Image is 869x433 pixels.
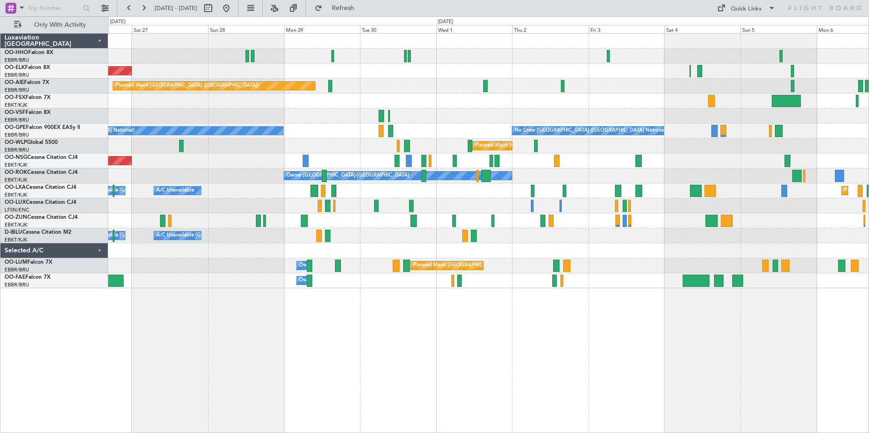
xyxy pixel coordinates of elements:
span: OO-VSF [5,110,25,115]
div: No Crew [GEOGRAPHIC_DATA] ([GEOGRAPHIC_DATA] National) [514,124,667,138]
div: Sun 28 [208,25,284,33]
span: OO-FAE [5,275,25,280]
span: OO-LUX [5,200,26,205]
div: Fri 3 [589,25,664,33]
span: OO-AIE [5,80,24,85]
span: OO-LUM [5,260,27,265]
button: Refresh [310,1,365,15]
div: Planned Maint [GEOGRAPHIC_DATA] ([GEOGRAPHIC_DATA]) [115,79,259,93]
span: OO-WLP [5,140,27,145]
a: OO-FAEFalcon 7X [5,275,50,280]
div: Planned Maint Milan (Linate) [475,139,540,153]
a: OO-LUMFalcon 7X [5,260,52,265]
a: OO-GPEFalcon 900EX EASy II [5,125,80,130]
div: A/C Unavailable [156,184,194,197]
a: EBKT/KJK [5,221,27,228]
a: EBKT/KJK [5,177,27,183]
div: [DATE] [438,18,453,26]
a: EBBR/BRU [5,57,29,64]
div: Sat 4 [664,25,740,33]
div: Owner Melsbroek Air Base [299,259,361,272]
a: OO-NSGCessna Citation CJ4 [5,155,78,160]
a: EBKT/KJK [5,102,27,108]
a: EBBR/BRU [5,117,29,123]
a: OO-WLPGlobal 5500 [5,140,58,145]
div: Owner Melsbroek Air Base [299,274,361,287]
a: OO-FSXFalcon 7X [5,95,50,100]
span: OO-FSX [5,95,25,100]
span: OO-ELK [5,65,25,70]
div: Mon 29 [284,25,360,33]
a: EBBR/BRU [5,72,29,79]
div: Thu 2 [512,25,588,33]
a: OO-ROKCessna Citation CJ4 [5,170,78,175]
a: EBBR/BRU [5,147,29,153]
div: Sat 27 [132,25,208,33]
span: OO-ROK [5,170,27,175]
span: D-IBLU [5,230,22,235]
div: A/C Unavailable [GEOGRAPHIC_DATA]-[GEOGRAPHIC_DATA] [156,229,301,242]
div: [DATE] [110,18,125,26]
span: Only With Activity [24,22,96,28]
a: OO-HHOFalcon 8X [5,50,53,55]
div: Tue 30 [360,25,436,33]
a: EBBR/BRU [5,132,29,138]
a: EBKT/KJK [5,192,27,198]
a: EBKT/KJK [5,236,27,243]
a: OO-ZUNCessna Citation CJ4 [5,215,78,220]
span: OO-HHO [5,50,28,55]
a: EBBR/BRU [5,281,29,288]
button: Quick Links [713,1,780,15]
button: Only With Activity [10,18,99,32]
a: EBBR/BRU [5,87,29,93]
a: OO-ELKFalcon 8X [5,65,50,70]
div: Planned Maint [GEOGRAPHIC_DATA] ([GEOGRAPHIC_DATA] National) [413,259,578,272]
span: OO-GPE [5,125,26,130]
span: [DATE] - [DATE] [155,4,197,12]
a: OO-LUXCessna Citation CJ4 [5,200,76,205]
div: Sun 5 [740,25,816,33]
a: D-IBLUCessna Citation M2 [5,230,71,235]
span: OO-NSG [5,155,27,160]
div: Owner [GEOGRAPHIC_DATA]-[GEOGRAPHIC_DATA] [286,169,409,182]
input: Trip Number [28,1,80,15]
a: OO-VSFFalcon 8X [5,110,50,115]
a: OO-LXACessna Citation CJ4 [5,185,76,190]
a: EBBR/BRU [5,266,29,273]
div: Wed 1 [436,25,512,33]
a: LFSN/ENC [5,207,30,213]
span: Refresh [324,5,362,11]
span: OO-LXA [5,185,26,190]
span: OO-ZUN [5,215,27,220]
a: OO-AIEFalcon 7X [5,80,49,85]
a: EBKT/KJK [5,162,27,168]
div: Quick Links [731,5,762,14]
